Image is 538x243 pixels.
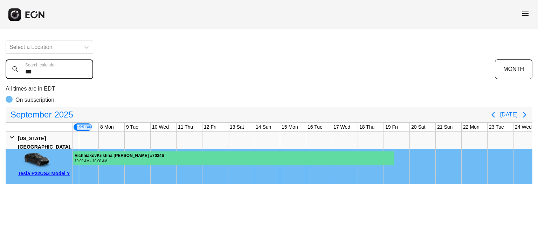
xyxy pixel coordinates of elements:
div: 17 Wed [332,123,352,131]
button: September2025 [6,108,77,122]
div: 22 Mon [462,123,481,131]
div: 9 Tue [125,123,140,131]
div: 16 Tue [306,123,324,131]
button: MONTH [495,59,532,79]
span: September [9,108,53,122]
div: 11 Thu [177,123,194,131]
div: 18 Thu [358,123,376,131]
p: On subscription [15,96,54,104]
div: 10 Wed [151,123,170,131]
div: [US_STATE][GEOGRAPHIC_DATA], [GEOGRAPHIC_DATA] [18,134,71,159]
div: 12 Fri [202,123,218,131]
div: 7 Sun [73,123,93,131]
div: 8 Mon [99,123,115,131]
span: menu [521,9,530,18]
div: 14 Sun [254,123,273,131]
div: 24 Wed [513,123,533,131]
span: 2025 [53,108,74,122]
div: 21 Sun [436,123,454,131]
div: 20 Sat [410,123,427,131]
div: VichniakovKristina [PERSON_NAME] #70346 [75,153,164,158]
button: Next page [518,108,532,122]
div: 13 Sat [228,123,245,131]
button: [DATE] [500,108,518,121]
button: Previous page [486,108,500,122]
label: Search calendar [25,62,56,68]
div: 19 Fri [384,123,399,131]
p: All times are in EDT [6,85,532,93]
div: Tesla P22USZ Model Y [18,169,70,178]
img: car [18,152,53,169]
div: 15 Mon [280,123,299,131]
div: 10:00 AM - 10:00 AM [75,158,164,164]
div: 23 Tue [488,123,505,131]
